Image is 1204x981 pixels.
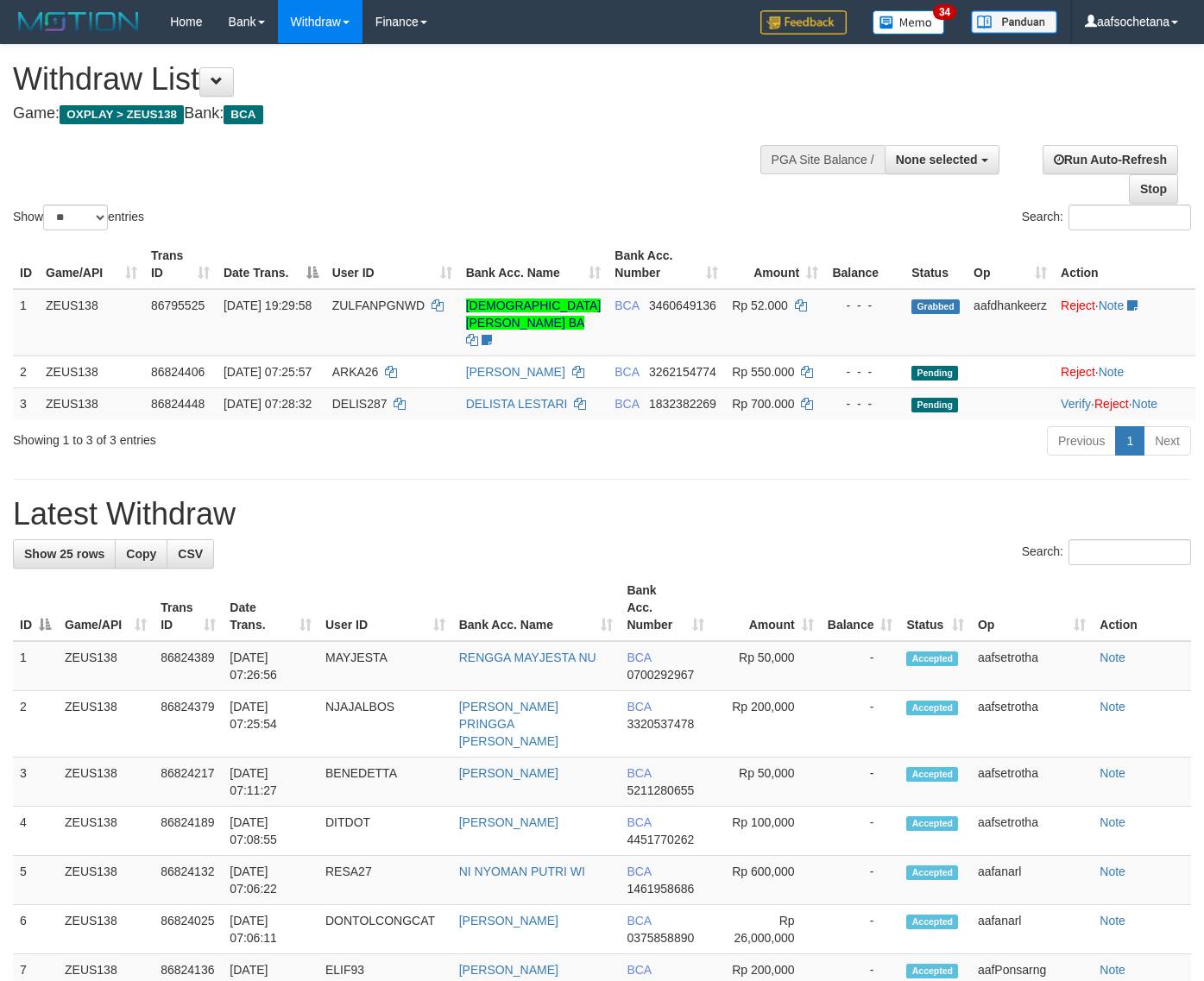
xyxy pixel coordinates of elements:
[466,365,565,379] a: [PERSON_NAME]
[873,10,945,35] img: Button%20Memo.svg
[58,641,154,691] td: ZEUS138
[899,575,970,641] th: Status: activate to sort column ascending
[1061,299,1095,312] a: Reject
[1099,299,1125,312] a: Note
[151,365,205,379] span: 86824406
[459,815,558,829] a: [PERSON_NAME]
[627,914,651,928] span: BCA
[224,299,312,312] span: [DATE] 19:29:58
[1068,204,1191,230] input: Search:
[1100,700,1125,714] a: Note
[13,9,144,35] img: MOTION_logo.png
[24,547,104,561] span: Show 25 rows
[459,651,596,664] a: RENGGA MAYJESTA NU
[332,365,379,379] span: ARKA26
[126,547,156,561] span: Copy
[821,641,900,691] td: -
[459,700,558,748] a: [PERSON_NAME] PRINGGA [PERSON_NAME]
[58,575,154,641] th: Game/API: activate to sort column ascending
[459,766,558,780] a: [PERSON_NAME]
[732,397,794,411] span: Rp 700.000
[154,856,223,905] td: 86824132
[1100,815,1125,829] a: Note
[821,905,900,954] td: -
[1093,575,1191,641] th: Action
[1022,539,1191,565] label: Search:
[711,691,821,758] td: Rp 200,000
[154,641,223,691] td: 86824389
[13,539,116,569] a: Show 25 rows
[1115,426,1144,456] a: 1
[620,575,710,641] th: Bank Acc. Number: activate to sort column ascending
[1061,365,1095,379] a: Reject
[13,758,58,807] td: 3
[1054,355,1195,387] td: ·
[627,865,651,878] span: BCA
[832,297,898,314] div: - - -
[649,397,716,411] span: Copy 1832382269 to clipboard
[627,833,694,846] span: Copy 4451770262 to clipboard
[13,807,58,856] td: 4
[906,865,958,880] span: Accepted
[911,398,958,412] span: Pending
[1043,145,1178,174] a: Run Auto-Refresh
[906,767,958,782] span: Accepted
[151,299,205,312] span: 86795525
[39,355,144,387] td: ZEUS138
[911,299,960,314] span: Grabbed
[608,240,725,289] th: Bank Acc. Number: activate to sort column ascending
[821,807,900,856] td: -
[627,700,651,714] span: BCA
[821,575,900,641] th: Balance: activate to sort column ascending
[971,10,1057,34] img: panduan.png
[711,641,821,691] td: Rp 50,000
[318,807,452,856] td: DITDOT
[58,758,154,807] td: ZEUS138
[1100,766,1125,780] a: Note
[154,691,223,758] td: 86824379
[459,240,608,289] th: Bank Acc. Name: activate to sort column ascending
[906,701,958,715] span: Accepted
[967,289,1054,356] td: aafdhankeerz
[615,299,639,312] span: BCA
[711,856,821,905] td: Rp 600,000
[154,758,223,807] td: 86824217
[154,807,223,856] td: 86824189
[459,914,558,928] a: [PERSON_NAME]
[332,397,388,411] span: DELIS287
[906,915,958,929] span: Accepted
[1144,426,1191,456] a: Next
[223,905,318,954] td: [DATE] 07:06:11
[318,856,452,905] td: RESA27
[13,355,39,387] td: 2
[58,856,154,905] td: ZEUS138
[39,387,144,419] td: ZEUS138
[1100,865,1125,878] a: Note
[1100,963,1125,977] a: Note
[466,397,568,411] a: DELISTA LESTARI
[711,905,821,954] td: Rp 26,000,000
[971,905,1093,954] td: aafanarl
[760,10,847,35] img: Feedback.jpg
[318,641,452,691] td: MAYJESTA
[1068,539,1191,565] input: Search:
[627,766,651,780] span: BCA
[649,299,716,312] span: Copy 3460649136 to clipboard
[13,575,58,641] th: ID: activate to sort column descending
[13,691,58,758] td: 2
[911,366,958,380] span: Pending
[144,240,217,289] th: Trans ID: activate to sort column ascending
[1132,397,1158,411] a: Note
[1099,365,1125,379] a: Note
[627,882,694,896] span: Copy 1461958686 to clipboard
[167,539,214,569] a: CSV
[1129,174,1178,204] a: Stop
[13,105,785,123] h4: Game: Bank:
[821,691,900,758] td: -
[1054,289,1195,356] td: ·
[217,240,325,289] th: Date Trans.: activate to sort column descending
[325,240,459,289] th: User ID: activate to sort column ascending
[1100,651,1125,664] a: Note
[1047,426,1116,456] a: Previous
[1061,397,1091,411] a: Verify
